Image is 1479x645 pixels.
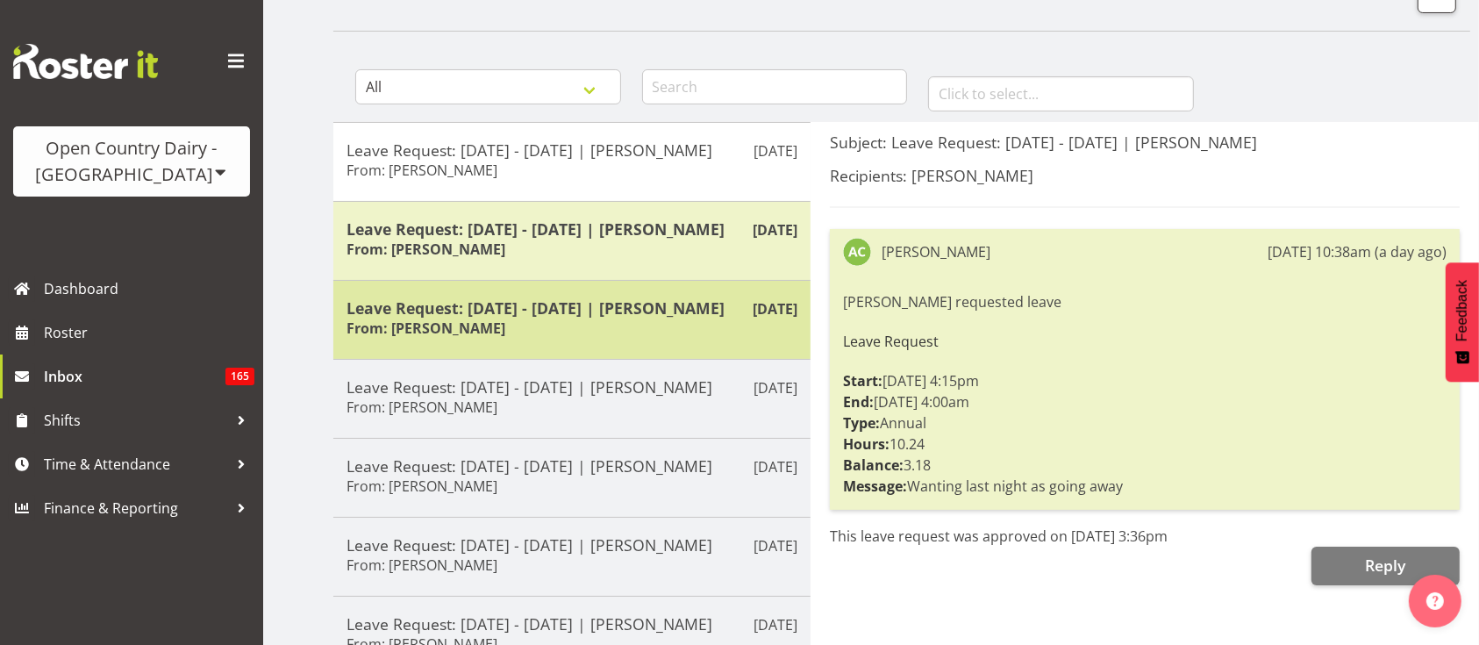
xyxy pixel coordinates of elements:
p: [DATE] [754,535,797,556]
p: [DATE] [754,140,797,161]
strong: Balance: [843,455,904,475]
img: help-xxl-2.png [1426,592,1444,610]
span: Dashboard [44,276,254,302]
strong: Type: [843,413,880,433]
span: Roster [44,319,254,346]
h5: Leave Request: [DATE] - [DATE] | [PERSON_NAME] [347,298,797,318]
div: [PERSON_NAME] [882,241,990,262]
input: Click to select... [928,76,1194,111]
strong: Start: [843,371,882,391]
p: [DATE] [753,219,797,240]
img: andrew-crawford10983.jpg [843,238,871,266]
strong: Message: [843,477,907,496]
h6: From: [PERSON_NAME] [347,477,497,495]
div: [DATE] 10:38am (a day ago) [1268,241,1447,262]
div: Open Country Dairy - [GEOGRAPHIC_DATA] [31,135,232,188]
h5: Leave Request: [DATE] - [DATE] | [PERSON_NAME] [347,140,797,160]
p: [DATE] [754,614,797,635]
button: Feedback - Show survey [1446,262,1479,382]
img: Rosterit website logo [13,44,158,79]
span: Shifts [44,407,228,434]
span: 165 [225,368,254,385]
h6: From: [PERSON_NAME] [347,161,497,179]
span: Reply [1365,555,1405,576]
h6: From: [PERSON_NAME] [347,240,505,258]
h5: Leave Request: [DATE] - [DATE] | [PERSON_NAME] [347,456,797,476]
button: Reply [1311,547,1460,585]
span: Time & Attendance [44,451,228,477]
span: Feedback [1454,280,1470,341]
strong: Hours: [843,434,890,454]
h5: Leave Request: [DATE] - [DATE] | [PERSON_NAME] [347,535,797,555]
input: Search [642,69,908,104]
strong: End: [843,392,874,412]
h5: Leave Request: [DATE] - [DATE] | [PERSON_NAME] [347,219,797,239]
span: Finance & Reporting [44,495,228,521]
p: [DATE] [753,298,797,319]
div: [PERSON_NAME] requested leave [DATE] 4:15pm [DATE] 4:00am Annual 10.24 3.18 Wanting last night as... [843,287,1447,501]
h5: Leave Request: [DATE] - [DATE] | [PERSON_NAME] [347,377,797,397]
h5: Recipients: [PERSON_NAME] [830,166,1460,185]
p: [DATE] [754,377,797,398]
h5: Subject: Leave Request: [DATE] - [DATE] | [PERSON_NAME] [830,133,1460,152]
h6: Leave Request [843,333,1447,349]
h5: Leave Request: [DATE] - [DATE] | [PERSON_NAME] [347,614,797,634]
p: [DATE] [754,456,797,477]
h6: From: [PERSON_NAME] [347,556,497,574]
h6: From: [PERSON_NAME] [347,319,505,337]
span: Inbox [44,363,225,390]
h6: From: [PERSON_NAME] [347,398,497,416]
span: This leave request was approved on [DATE] 3:36pm [830,527,1168,546]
